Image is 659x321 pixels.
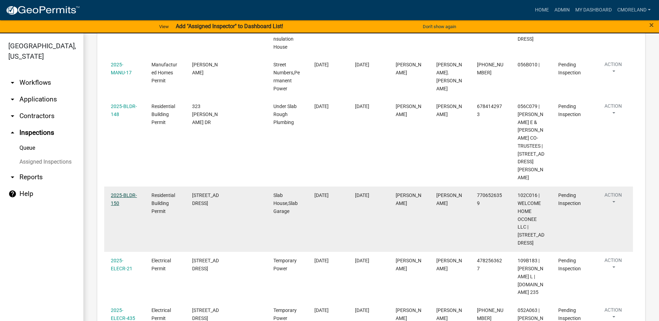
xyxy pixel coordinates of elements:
span: 6784142973 [477,104,502,117]
span: 706-485-9602 [477,307,503,321]
a: 2025-MANU-17 [111,62,132,75]
a: View [156,21,172,32]
span: 7706526359 [477,192,502,206]
span: Electrical Permit [151,307,171,321]
span: Manufactured Homes Permit [151,62,177,83]
span: Ben Eldridge [436,192,462,206]
span: Residential Building Permit [151,104,175,125]
span: Lou [436,307,462,321]
a: Admin [552,3,572,17]
span: 478 233 4962 [477,62,503,75]
i: help [8,190,17,198]
span: Pending Inspection [558,104,581,117]
span: Pending Inspection [558,258,581,271]
span: 08/14/2025 [314,104,329,109]
span: 08/14/2025 [314,192,329,198]
span: Under Slab Rough Plumbing [273,104,297,125]
span: 056C079 | ANTHONY CHARLES E & SANDRA K CO-TRUSTEES | 323 THOMAS DR [518,104,544,180]
button: Close [649,21,654,29]
i: arrow_drop_down [8,79,17,87]
i: arrow_drop_down [8,95,17,104]
span: Chris Evans [436,104,462,117]
span: Pending Inspection [558,62,581,75]
span: Temporary Power [273,307,297,321]
span: 08/13/2025 [314,307,329,313]
span: Electrical Permit [151,258,171,271]
div: [DATE] [355,306,382,314]
span: 109B183 | NICHOLS MARLAN L | P.O.BOX 235 [518,258,543,295]
div: [DATE] [355,61,382,69]
span: NAPIER RD [192,62,218,75]
button: Action [599,61,627,78]
div: [DATE] [355,257,382,265]
span: Cedrick Moreland [396,192,421,206]
div: [DATE] [355,191,382,199]
span: Cedrick Moreland [396,104,421,117]
span: 08/11/2025 [314,62,329,67]
span: 056B010 | [518,62,539,67]
span: 135 PINEWOOD DR [192,258,219,271]
span: 323 THOMAS DR [192,104,218,125]
a: 2025-ELECR-435 [111,307,135,321]
span: Cedrick Moreland [396,62,421,75]
a: 2025-BLDR-150 [111,192,137,206]
span: 352 RIVER OAK DR [192,307,219,321]
span: Residential Building Permit [151,192,175,214]
span: 159 A LAKEVIEW DR [192,192,219,206]
span: Street Numbers,Permanent Power [273,62,300,91]
i: arrow_drop_down [8,173,17,181]
i: arrow_drop_down [8,112,17,120]
span: 4782563627 [477,258,502,271]
span: Slab House,Slab Garage [273,192,298,214]
strong: Add "Assigned Inspector" to Dashboard List! [176,23,283,30]
span: × [649,20,654,30]
span: Temporary Power [273,258,297,271]
span: 102C016 | WELCOME HOME OCONEE LLC | 159 A LAKEVIEW DR [518,192,544,246]
span: 08/14/2025 [314,258,329,263]
span: Pending Inspection [558,307,581,321]
div: [DATE] [355,102,382,110]
span: Cedrick Moreland [396,258,421,271]
a: cmoreland [615,3,653,17]
span: Steven F Jenson [436,258,462,271]
span: Cedrick Moreland [396,307,421,321]
a: Home [532,3,552,17]
i: arrow_drop_up [8,129,17,137]
a: 2025-ELECR-21 [111,258,132,271]
span: Cedrick Moreland. TRACEY [436,62,462,91]
button: Action [599,102,627,120]
button: Don't show again [420,21,459,32]
a: My Dashboard [572,3,615,17]
a: 2025-BLDR-148 [111,104,137,117]
button: Action [599,257,627,274]
span: Pending Inspection [558,192,581,206]
button: Action [599,191,627,209]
